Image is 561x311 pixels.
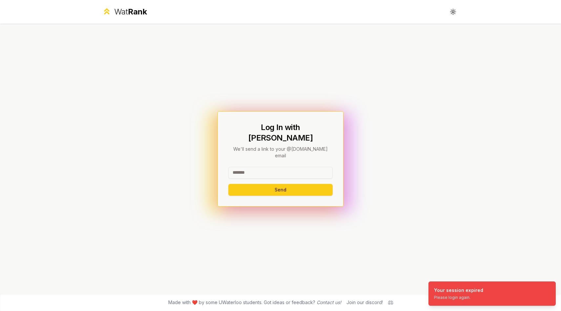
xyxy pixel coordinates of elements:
[128,7,147,16] span: Rank
[346,299,383,306] div: Join our discord!
[434,287,483,294] div: Your session expired
[228,146,333,159] p: We'll send a link to your @[DOMAIN_NAME] email
[228,122,333,143] h1: Log In with [PERSON_NAME]
[114,7,147,17] div: Wat
[102,7,147,17] a: WatRank
[434,295,483,300] div: Please login again.
[317,300,341,305] a: Contact us!
[228,184,333,196] button: Send
[168,299,341,306] span: Made with ❤️ by some UWaterloo students. Got ideas or feedback?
